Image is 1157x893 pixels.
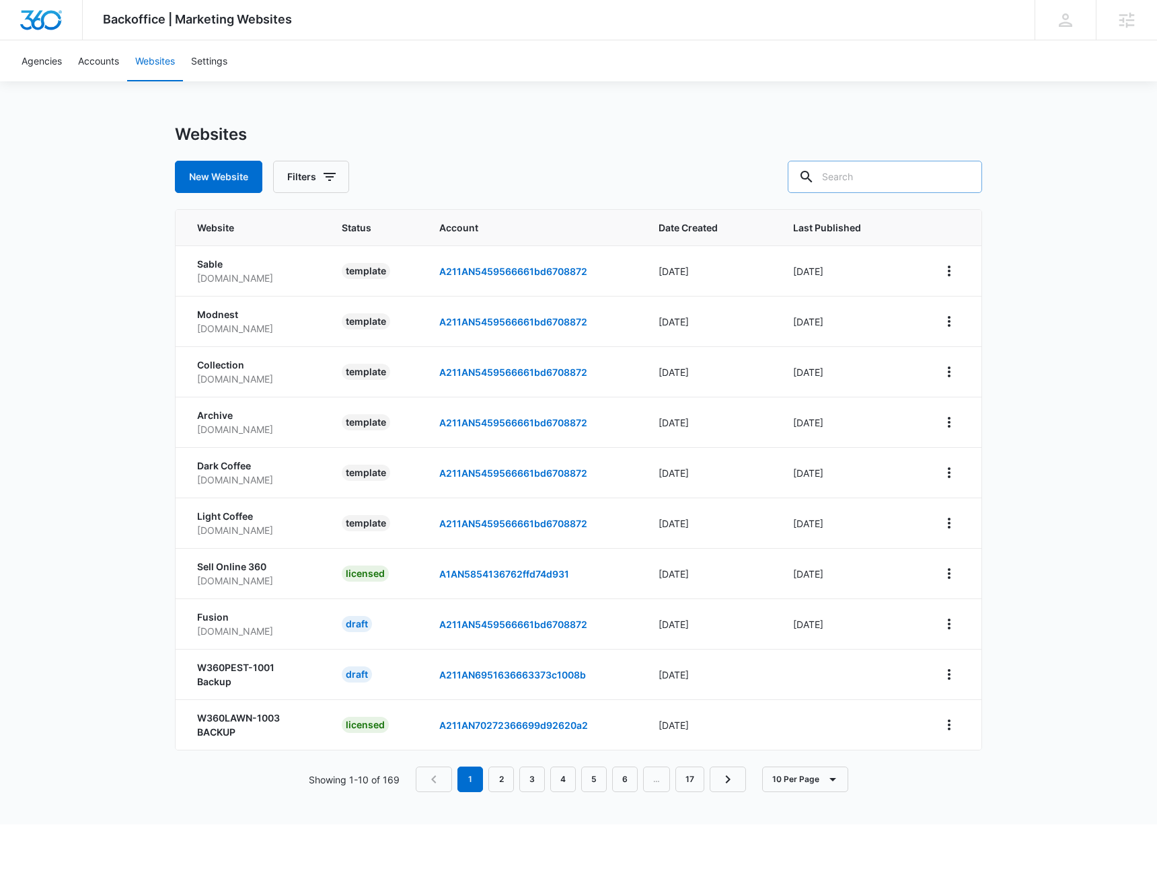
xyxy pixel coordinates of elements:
td: [DATE] [642,548,777,598]
td: [DATE] [642,296,777,346]
div: draft [342,616,372,632]
td: [DATE] [642,699,777,750]
span: Backoffice | Marketing Websites [103,12,292,26]
span: Date Created [659,221,741,235]
button: View More [938,714,960,736]
em: 1 [457,767,483,792]
td: [DATE] [642,397,777,447]
button: View More [938,664,960,685]
td: [DATE] [642,498,777,548]
button: New Website [175,161,262,193]
p: [DOMAIN_NAME] [197,473,309,487]
div: licensed [342,566,389,582]
td: [DATE] [777,548,922,598]
button: 10 Per Page [762,767,848,792]
td: [DATE] [777,245,922,296]
span: Last Published [793,221,887,235]
td: [DATE] [777,346,922,397]
p: Dark Coffee [197,459,309,473]
a: Websites [127,40,183,81]
input: Search [788,161,982,193]
p: Light Coffee [197,509,309,523]
a: A211AN6951636663373c1008b [439,669,586,681]
button: View More [938,311,960,332]
p: Showing 1-10 of 169 [309,773,400,787]
p: W360LAWN-1003 BACKUP [197,711,309,739]
p: [DOMAIN_NAME] [197,422,309,436]
span: Website [197,221,290,235]
div: template [342,414,390,430]
div: licensed [342,717,389,733]
div: template [342,515,390,531]
span: Account [439,221,626,235]
a: A211AN5459566661bd6708872 [439,366,587,378]
button: Filters [273,161,349,193]
td: [DATE] [642,649,777,699]
a: Agencies [13,40,70,81]
a: Page 3 [519,767,545,792]
p: [DOMAIN_NAME] [197,624,309,638]
p: Collection [197,358,309,372]
td: [DATE] [777,498,922,548]
h1: Websites [175,124,247,145]
p: Archive [197,408,309,422]
a: Settings [183,40,235,81]
nav: Pagination [416,767,746,792]
td: [DATE] [642,447,777,498]
div: template [342,263,390,279]
div: template [342,465,390,481]
a: A211AN5459566661bd6708872 [439,316,587,327]
button: View More [938,361,960,383]
button: View More [938,563,960,584]
button: View More [938,412,960,433]
td: [DATE] [777,296,922,346]
button: View More [938,512,960,534]
td: [DATE] [642,598,777,649]
p: W360PEST-1001 Backup [197,660,309,689]
a: Page 17 [675,767,704,792]
td: [DATE] [777,598,922,649]
p: [DOMAIN_NAME] [197,523,309,537]
a: A211AN5459566661bd6708872 [439,467,587,479]
a: Accounts [70,40,127,81]
p: Sable [197,257,309,271]
button: View More [938,462,960,483]
a: A211AN5459566661bd6708872 [439,266,587,277]
a: A211AN5459566661bd6708872 [439,518,587,529]
a: A1AN5854136762ffd74d931 [439,568,569,580]
a: Page 6 [612,767,638,792]
div: draft [342,666,372,683]
a: Page 5 [581,767,607,792]
button: View More [938,260,960,282]
p: Sell Online 360 [197,559,309,574]
p: [DOMAIN_NAME] [197,574,309,588]
p: Fusion [197,610,309,624]
td: [DATE] [642,245,777,296]
a: A211AN70272366699d92620a2 [439,720,588,731]
span: Status [342,221,407,235]
a: Page 2 [488,767,514,792]
a: A211AN5459566661bd6708872 [439,619,587,630]
a: A211AN5459566661bd6708872 [439,417,587,428]
div: template [342,313,390,329]
p: [DOMAIN_NAME] [197,372,309,386]
td: [DATE] [777,397,922,447]
p: [DOMAIN_NAME] [197,271,309,285]
p: [DOMAIN_NAME] [197,321,309,336]
a: Next Page [710,767,746,792]
div: template [342,364,390,380]
td: [DATE] [642,346,777,397]
p: Modnest [197,307,309,321]
button: View More [938,613,960,635]
a: Page 4 [550,767,576,792]
td: [DATE] [777,447,922,498]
